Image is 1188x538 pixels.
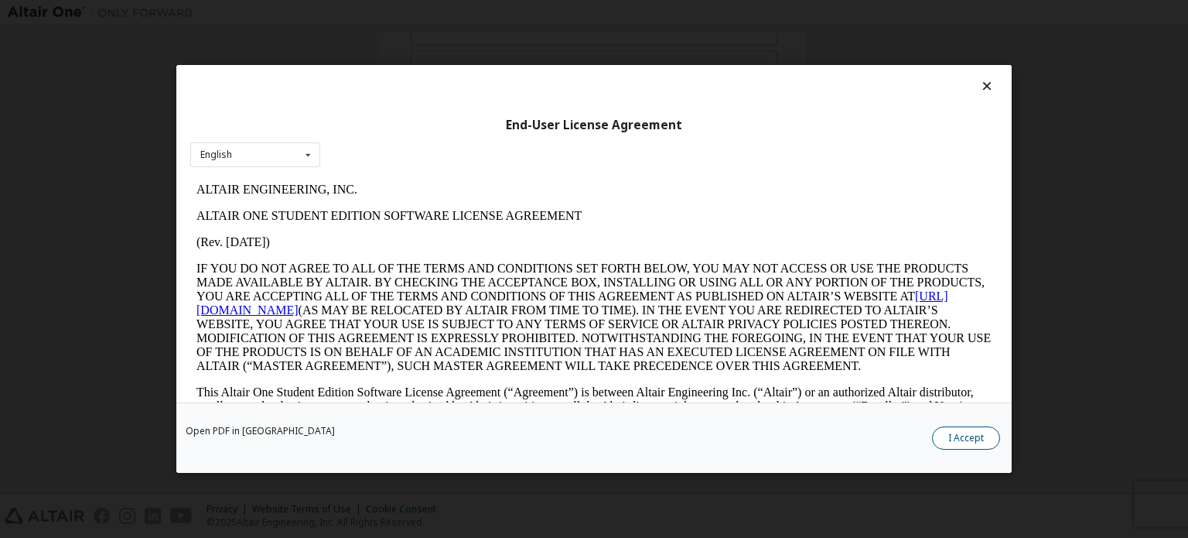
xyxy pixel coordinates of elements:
div: English [200,150,232,159]
a: Open PDF in [GEOGRAPHIC_DATA] [186,427,335,436]
a: [URL][DOMAIN_NAME] [6,113,758,140]
p: (Rev. [DATE]) [6,59,801,73]
p: ALTAIR ONE STUDENT EDITION SOFTWARE LICENSE AGREEMENT [6,33,801,46]
p: IF YOU DO NOT AGREE TO ALL OF THE TERMS AND CONDITIONS SET FORTH BELOW, YOU MAY NOT ACCESS OR USE... [6,85,801,197]
p: This Altair One Student Edition Software License Agreement (“Agreement”) is between Altair Engine... [6,209,801,265]
div: End-User License Agreement [190,118,998,133]
button: I Accept [932,427,1000,450]
p: ALTAIR ENGINEERING, INC. [6,6,801,20]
